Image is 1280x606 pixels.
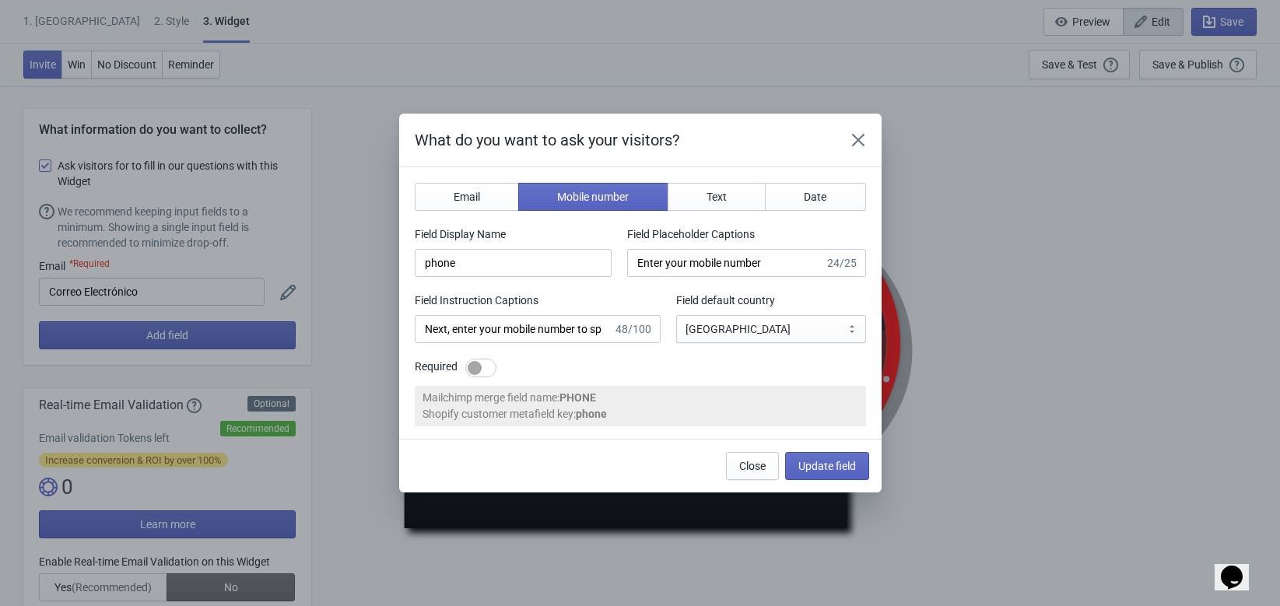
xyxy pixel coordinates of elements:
span: Update field [798,460,856,472]
span: Mobile number [557,191,629,203]
button: Close [844,126,872,154]
span: Email [454,191,480,203]
b: PHONE [559,391,596,404]
label: Field Placeholder Captions [627,226,755,242]
button: Text [668,183,766,211]
button: Close [726,452,779,480]
h2: What do you want to ask your visitors? [415,129,829,151]
label: Field default country [676,292,775,308]
label: Field Display Name [415,226,506,242]
label: Required [415,359,458,374]
button: Update field [785,452,869,480]
button: Mobile number [518,183,668,211]
span: Text [707,191,727,203]
button: Email [415,183,520,211]
iframe: chat widget [1215,544,1264,590]
button: Date [765,183,866,211]
label: Field Instruction Captions [415,292,538,308]
span: Date [804,191,826,203]
b: phone [576,408,607,420]
div: Shopify customer metafield key: [423,406,858,422]
span: Close [739,460,766,472]
div: Mailchimp merge field name: [423,390,858,406]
